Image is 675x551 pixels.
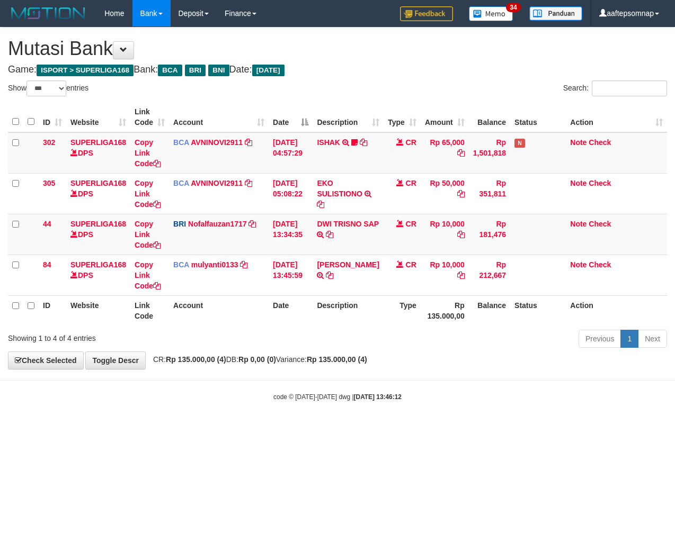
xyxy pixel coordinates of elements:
a: Next [638,330,667,348]
a: Copy DWI TRISNO SAP to clipboard [326,230,333,239]
span: 302 [43,138,55,147]
h4: Game: Bank: Date: [8,65,667,75]
th: Action [566,295,667,326]
td: Rp 10,000 [421,214,469,255]
td: [DATE] 13:34:35 [269,214,313,255]
th: Description: activate to sort column ascending [313,102,383,132]
a: Check [589,179,611,187]
a: SUPERLIGA168 [70,179,126,187]
a: Copy mulyanti0133 to clipboard [240,260,247,269]
img: Feedback.jpg [400,6,453,21]
span: CR [406,138,416,147]
span: CR: DB: Variance: [148,355,367,364]
a: Copy ISHAK to clipboard [360,138,367,147]
a: Note [570,179,587,187]
a: Copy MUH ABDUL RO to clipboard [326,271,333,279]
span: 305 [43,179,55,187]
a: Check [589,260,611,269]
th: Account: activate to sort column ascending [169,102,269,132]
th: Date: activate to sort column descending [269,102,313,132]
a: AVNINOVI2911 [191,138,243,147]
th: Link Code: activate to sort column ascending [130,102,169,132]
a: Nofalfauzan1717 [188,220,246,228]
th: Rp 135.000,00 [421,295,469,326]
a: Check [589,138,611,147]
th: ID: activate to sort column ascending [39,102,66,132]
td: DPS [66,214,130,255]
td: DPS [66,255,130,295]
span: BCA [173,260,189,269]
td: Rp 50,000 [421,173,469,214]
span: CR [406,260,416,269]
th: Amount: activate to sort column ascending [421,102,469,132]
a: SUPERLIGA168 [70,220,126,228]
h1: Mutasi Bank [8,38,667,59]
span: [DATE] [252,65,285,76]
select: Showentries [26,80,66,96]
td: [DATE] 13:45:59 [269,255,313,295]
span: 34 [506,3,520,12]
td: Rp 10,000 [421,255,469,295]
th: Type: activate to sort column ascending [384,102,421,132]
th: Status [510,102,566,132]
a: mulyanti0133 [191,260,238,269]
a: Copy Rp 10,000 to clipboard [457,271,465,279]
a: Copy Link Code [135,138,161,168]
a: Copy Rp 50,000 to clipboard [457,189,465,198]
a: Copy Rp 10,000 to clipboard [457,230,465,239]
a: Copy Link Code [135,220,161,249]
td: Rp 181,476 [469,214,510,255]
strong: Rp 135.000,00 (4) [166,355,226,364]
a: SUPERLIGA168 [70,138,126,147]
span: 44 [43,220,51,228]
strong: [DATE] 13:46:12 [354,393,402,401]
span: BCA [158,65,182,76]
th: Website [66,295,130,326]
th: Type [384,295,421,326]
span: BCA [173,179,189,187]
a: 1 [620,330,638,348]
span: ISPORT > SUPERLIGA168 [37,65,134,76]
a: Check [589,220,611,228]
a: Toggle Descr [85,351,146,369]
th: ID [39,295,66,326]
a: Previous [579,330,621,348]
td: DPS [66,173,130,214]
img: Button%20Memo.svg [469,6,513,21]
a: Copy Link Code [135,260,161,290]
td: [DATE] 04:57:29 [269,132,313,174]
a: [PERSON_NAME] [317,260,379,269]
a: Copy Nofalfauzan1717 to clipboard [248,220,256,228]
span: Has Note [514,139,525,148]
th: Date [269,295,313,326]
a: Check Selected [8,351,84,369]
strong: Rp 135.000,00 (4) [307,355,367,364]
a: DWI TRISNO SAP [317,220,378,228]
th: Website: activate to sort column ascending [66,102,130,132]
th: Action: activate to sort column ascending [566,102,667,132]
th: Balance [469,102,510,132]
img: panduan.png [529,6,582,21]
label: Search: [563,80,667,96]
a: Note [570,260,587,269]
span: BNI [208,65,229,76]
td: Rp 351,811 [469,173,510,214]
th: Balance [469,295,510,326]
a: Copy AVNINOVI2911 to clipboard [245,179,252,187]
span: BRI [185,65,206,76]
a: Copy EKO SULISTIONO to clipboard [317,200,324,209]
label: Show entries [8,80,88,96]
td: [DATE] 05:08:22 [269,173,313,214]
span: BCA [173,138,189,147]
a: Copy Link Code [135,179,161,209]
th: Description [313,295,383,326]
span: CR [406,220,416,228]
th: Account [169,295,269,326]
a: Copy AVNINOVI2911 to clipboard [245,138,252,147]
span: CR [406,179,416,187]
small: code © [DATE]-[DATE] dwg | [273,393,402,401]
strong: Rp 0,00 (0) [238,355,276,364]
td: Rp 1,501,818 [469,132,510,174]
a: Copy Rp 65,000 to clipboard [457,149,465,157]
a: SUPERLIGA168 [70,260,126,269]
